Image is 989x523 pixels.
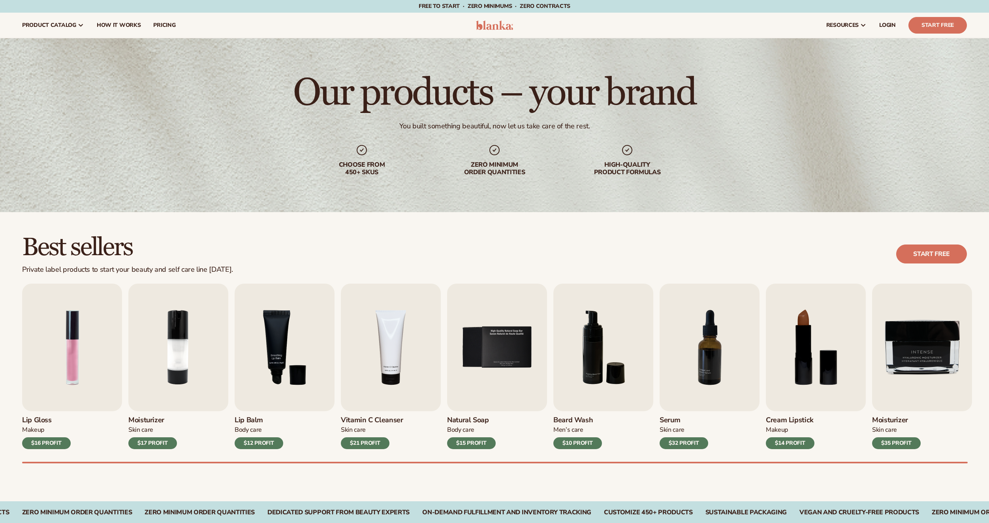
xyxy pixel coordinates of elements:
h3: Lip Gloss [22,416,71,425]
h3: Vitamin C Cleanser [341,416,403,425]
h2: Best sellers [22,234,233,261]
div: Skin Care [872,426,921,434]
a: pricing [147,13,182,38]
div: CUSTOMIZE 450+ PRODUCTS [604,509,693,516]
span: How It Works [97,22,141,28]
a: 6 / 9 [553,284,653,449]
div: Body Care [235,426,283,434]
a: 2 / 9 [128,284,228,449]
h3: Natural Soap [447,416,496,425]
div: $14 PROFIT [766,437,814,449]
div: $10 PROFIT [553,437,602,449]
div: Choose from 450+ Skus [311,161,412,176]
h3: Lip Balm [235,416,283,425]
div: Body Care [447,426,496,434]
span: Free to start · ZERO minimums · ZERO contracts [419,2,570,10]
div: $32 PROFIT [660,437,708,449]
span: pricing [153,22,175,28]
div: Zero Minimum Order QuantitieS [145,509,255,516]
div: Zero minimum order quantities [444,161,545,176]
div: On-Demand Fulfillment and Inventory Tracking [422,509,591,516]
div: $17 PROFIT [128,437,177,449]
a: Start Free [908,17,967,34]
a: 3 / 9 [235,284,335,449]
div: High-quality product formulas [577,161,678,176]
h3: Beard Wash [553,416,602,425]
div: $21 PROFIT [341,437,389,449]
div: Men’s Care [553,426,602,434]
h3: Cream Lipstick [766,416,814,425]
a: resources [820,13,873,38]
span: product catalog [22,22,76,28]
div: Makeup [766,426,814,434]
div: Zero Minimum Order QuantitieS [22,509,132,516]
div: SUSTAINABLE PACKAGING [705,509,787,516]
div: $35 PROFIT [872,437,921,449]
h3: Moisturizer [872,416,921,425]
div: Skin Care [660,426,708,434]
div: $12 PROFIT [235,437,283,449]
h3: Serum [660,416,708,425]
a: 1 / 9 [22,284,122,449]
h1: Our products – your brand [293,74,696,112]
a: product catalog [16,13,90,38]
div: Skin Care [128,426,177,434]
a: 9 / 9 [872,284,972,449]
img: logo [476,21,513,30]
div: Dedicated Support From Beauty Experts [267,509,410,516]
a: 8 / 9 [766,284,866,449]
div: $15 PROFIT [447,437,496,449]
a: 7 / 9 [660,284,760,449]
div: Private label products to start your beauty and self care line [DATE]. [22,265,233,274]
div: Makeup [22,426,71,434]
a: Start free [896,245,967,263]
div: VEGAN AND CRUELTY-FREE PRODUCTS [799,509,919,516]
div: Skin Care [341,426,403,434]
div: You built something beautiful, now let us take care of the rest. [399,122,590,131]
span: LOGIN [879,22,896,28]
span: resources [826,22,859,28]
h3: Moisturizer [128,416,177,425]
div: $16 PROFIT [22,437,71,449]
a: 4 / 9 [341,284,441,449]
a: 5 / 9 [447,284,547,449]
a: LOGIN [873,13,902,38]
a: How It Works [90,13,147,38]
